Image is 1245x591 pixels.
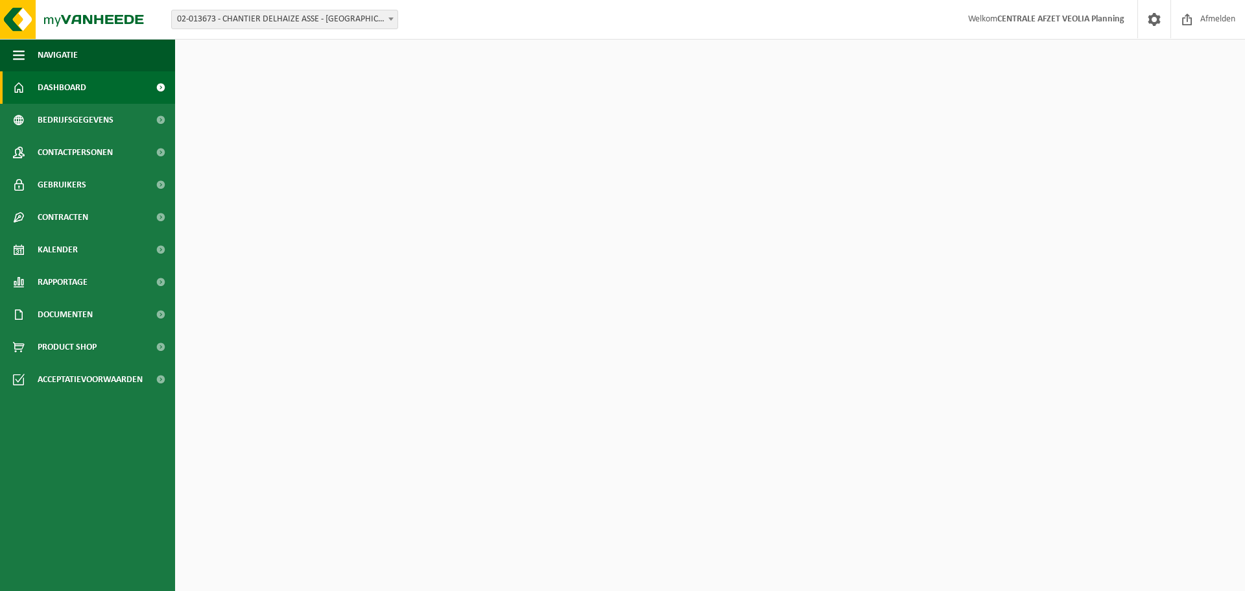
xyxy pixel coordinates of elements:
[38,234,78,266] span: Kalender
[171,10,398,29] span: 02-013673 - CHANTIER DELHAIZE ASSE - VEOLIA - ASSE
[172,10,397,29] span: 02-013673 - CHANTIER DELHAIZE ASSE - VEOLIA - ASSE
[997,14,1124,24] strong: CENTRALE AFZET VEOLIA Planning
[38,298,93,331] span: Documenten
[38,363,143,396] span: Acceptatievoorwaarden
[38,136,113,169] span: Contactpersonen
[38,201,88,234] span: Contracten
[38,331,97,363] span: Product Shop
[38,104,113,136] span: Bedrijfsgegevens
[38,169,86,201] span: Gebruikers
[38,266,88,298] span: Rapportage
[38,39,78,71] span: Navigatie
[38,71,86,104] span: Dashboard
